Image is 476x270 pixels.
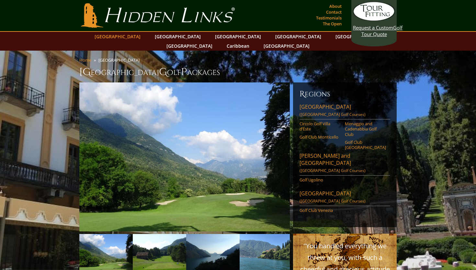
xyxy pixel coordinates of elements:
[79,57,91,63] a: Home
[314,13,343,22] a: Testimonials
[98,57,142,63] li: [GEOGRAPHIC_DATA]
[79,66,397,79] h1: [GEOGRAPHIC_DATA] olf ackages
[300,134,341,140] a: Golf Club Monticello
[345,140,386,150] a: Golf Club [GEOGRAPHIC_DATA]
[353,24,393,31] span: Request a Custom
[223,41,253,51] a: Caribbean
[300,89,390,99] h6: Regions
[163,41,216,51] a: [GEOGRAPHIC_DATA]
[300,103,390,119] a: [GEOGRAPHIC_DATA]([GEOGRAPHIC_DATA] Golf Courses)
[300,168,366,173] span: ([GEOGRAPHIC_DATA] Golf Courses)
[260,41,313,51] a: [GEOGRAPHIC_DATA]
[332,32,385,41] a: [GEOGRAPHIC_DATA]
[91,32,144,41] a: [GEOGRAPHIC_DATA]
[321,19,343,28] a: The Open
[353,2,395,37] a: Request a CustomGolf Tour Quote
[300,112,366,117] span: ([GEOGRAPHIC_DATA] Golf Courses)
[300,177,341,182] a: Golf Ugolino
[300,121,341,132] a: Circolo Golf Villa d’Este
[181,66,187,79] span: P
[300,152,390,176] a: [PERSON_NAME] and [GEOGRAPHIC_DATA]([GEOGRAPHIC_DATA] Golf Courses)
[300,198,366,204] span: ([GEOGRAPHIC_DATA] Golf Courses)
[345,121,386,137] a: Menaggio and Cadenabbia Golf Club
[324,7,343,17] a: Contact
[300,190,390,206] a: [GEOGRAPHIC_DATA]([GEOGRAPHIC_DATA] Golf Courses)
[300,208,341,213] a: Golf Club Venezia
[272,32,324,41] a: [GEOGRAPHIC_DATA]
[328,2,343,11] a: About
[159,66,167,79] span: G
[212,32,264,41] a: [GEOGRAPHIC_DATA]
[152,32,204,41] a: [GEOGRAPHIC_DATA]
